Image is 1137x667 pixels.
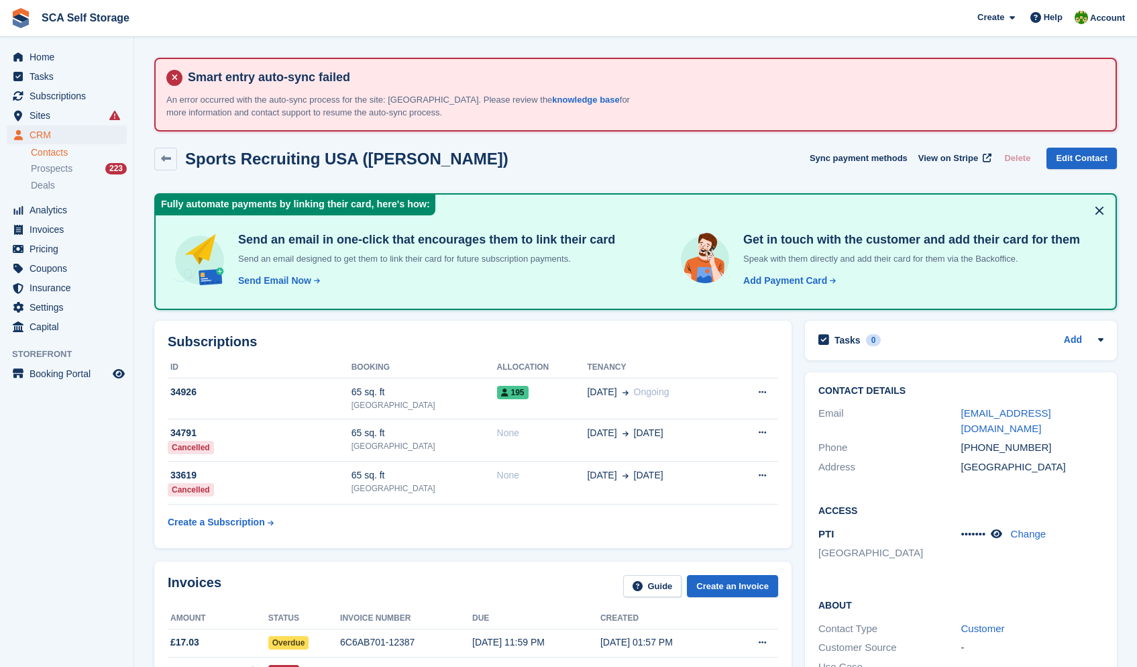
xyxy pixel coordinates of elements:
[30,220,110,239] span: Invoices
[600,608,728,629] th: Created
[818,386,1103,397] h2: Contact Details
[866,334,881,346] div: 0
[268,608,340,629] th: Status
[497,426,588,440] div: None
[7,259,127,278] a: menu
[30,87,110,105] span: Subscriptions
[587,385,616,399] span: [DATE]
[1044,11,1063,24] span: Help
[31,178,127,193] a: Deals
[156,195,435,216] div: Fully automate payments by linking their card, here's how:
[7,364,127,383] a: menu
[818,546,961,561] li: [GEOGRAPHIC_DATA]
[30,259,110,278] span: Coupons
[30,364,110,383] span: Booking Portal
[168,468,351,482] div: 33619
[30,240,110,258] span: Pricing
[818,598,1103,611] h2: About
[185,150,508,168] h2: Sports Recruiting USA ([PERSON_NAME])
[497,386,529,399] span: 195
[999,148,1036,170] button: Delete
[168,385,351,399] div: 34926
[818,621,961,637] div: Contact Type
[587,426,616,440] span: [DATE]
[30,278,110,297] span: Insurance
[818,503,1103,517] h2: Access
[30,125,110,144] span: CRM
[7,67,127,86] a: menu
[1011,528,1046,540] a: Change
[168,426,351,440] div: 34791
[961,623,1005,634] a: Customer
[818,440,961,456] div: Phone
[913,148,994,170] a: View on Stripe
[818,640,961,656] div: Customer Source
[7,278,127,297] a: menu
[7,317,127,336] a: menu
[351,482,497,495] div: [GEOGRAPHIC_DATA]
[30,67,110,86] span: Tasks
[233,252,615,266] p: Send an email designed to get them to link their card for future subscription payments.
[233,232,615,248] h4: Send an email in one-click that encourages them to link their card
[168,510,274,535] a: Create a Subscription
[166,93,636,119] p: An error occurred with the auto-sync process for the site: [GEOGRAPHIC_DATA]. Please review the f...
[109,110,120,121] i: Smart entry sync failures have occurred
[587,357,729,378] th: Tenancy
[7,87,127,105] a: menu
[961,460,1104,475] div: [GEOGRAPHIC_DATA]
[172,232,227,288] img: send-email-b5881ef4c8f827a638e46e229e590028c7e36e3a6c99d2365469aff88783de13.svg
[168,441,214,454] div: Cancelled
[12,348,133,361] span: Storefront
[30,298,110,317] span: Settings
[268,636,309,650] span: Overdue
[687,575,778,597] a: Create an Invoice
[600,635,728,650] div: [DATE] 01:57 PM
[7,125,127,144] a: menu
[918,152,978,165] span: View on Stripe
[7,106,127,125] a: menu
[31,162,72,175] span: Prospects
[351,399,497,411] div: [GEOGRAPHIC_DATA]
[810,148,908,170] button: Sync payment methods
[587,468,616,482] span: [DATE]
[818,406,961,436] div: Email
[961,528,986,540] span: •••••••
[30,106,110,125] span: Sites
[834,334,861,346] h2: Tasks
[340,608,472,629] th: Invoice number
[961,407,1051,434] a: [EMAIL_ADDRESS][DOMAIN_NAME]
[1046,148,1117,170] a: Edit Contact
[30,201,110,219] span: Analytics
[168,608,268,629] th: Amount
[168,334,778,350] h2: Subscriptions
[105,163,127,174] div: 223
[170,635,199,650] span: £17.03
[168,483,214,497] div: Cancelled
[1064,333,1082,348] a: Add
[472,635,600,650] div: [DATE] 11:59 PM
[1075,11,1088,24] img: Sam Chapman
[961,640,1104,656] div: -
[11,8,31,28] img: stora-icon-8386f47178a22dfd0bd8f6a31ec36ba5ce8667c1dd55bd0f319d3a0aa187defe.svg
[623,575,682,597] a: Guide
[1090,11,1125,25] span: Account
[7,240,127,258] a: menu
[168,515,265,529] div: Create a Subscription
[31,146,127,159] a: Contacts
[7,298,127,317] a: menu
[738,252,1080,266] p: Speak with them directly and add their card for them via the Backoffice.
[31,179,55,192] span: Deals
[7,220,127,239] a: menu
[30,317,110,336] span: Capital
[351,468,497,482] div: 65 sq. ft
[977,11,1004,24] span: Create
[961,440,1104,456] div: [PHONE_NUMBER]
[634,426,663,440] span: [DATE]
[634,387,669,397] span: Ongoing
[351,385,497,399] div: 65 sq. ft
[7,48,127,66] a: menu
[7,201,127,219] a: menu
[351,357,497,378] th: Booking
[738,274,837,288] a: Add Payment Card
[168,357,351,378] th: ID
